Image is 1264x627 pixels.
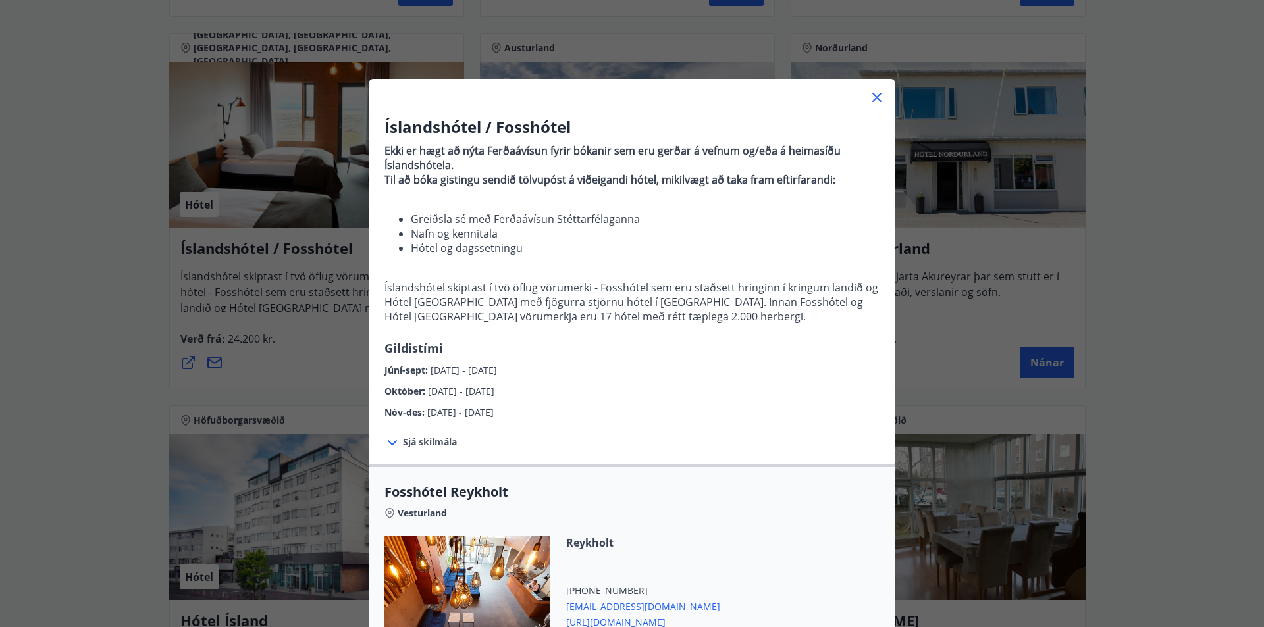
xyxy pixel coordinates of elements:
[566,584,720,597] span: [PHONE_NUMBER]
[384,116,880,138] h3: Íslandshótel / Fosshótel
[411,212,880,226] li: Greiðsla sé með Ferðaávísun Stéttarfélaganna
[427,406,494,418] span: [DATE] - [DATE]
[384,143,841,172] strong: Ekki er hægt að nýta Ferðaávísun fyrir bókanir sem eru gerðar á vefnum og/eða á heimasíðu Íslands...
[398,507,447,520] span: Vesturland
[384,172,835,187] strong: Til að bóka gistingu sendið tölvupóst á viðeigandi hótel, mikilvægt að taka fram eftirfarandi:
[566,597,720,613] span: [EMAIL_ADDRESS][DOMAIN_NAME]
[566,536,720,550] span: Reykholt
[403,436,457,449] span: Sjá skilmála
[384,340,443,356] span: Gildistími
[384,364,431,376] span: Júní-sept :
[384,406,427,418] span: Nóv-des :
[431,364,497,376] span: [DATE] - [DATE]
[411,241,880,255] li: Hótel og dagssetningu
[428,385,494,397] span: [DATE] - [DATE]
[384,483,880,501] span: Fosshótel Reykholt
[384,385,428,397] span: Október :
[384,280,880,324] p: Íslandshótel skiptast í tvö öflug vörumerki - Fosshótel sem eru staðsett hringinn í kringum landi...
[411,226,880,241] li: Nafn og kennitala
